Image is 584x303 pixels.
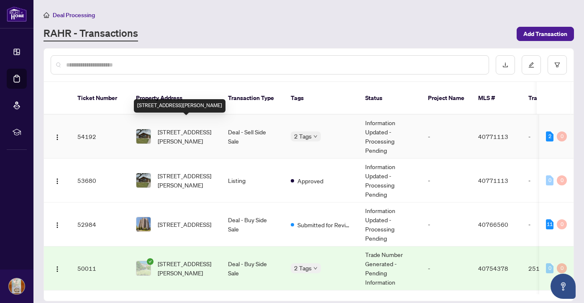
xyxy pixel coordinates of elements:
[546,175,553,185] div: 0
[557,219,567,229] div: 0
[528,62,534,68] span: edit
[471,82,522,115] th: MLS #
[297,220,352,229] span: Submitted for Review
[313,134,318,139] span: down
[557,175,567,185] div: 0
[522,82,580,115] th: Trade Number
[522,247,580,290] td: 2514355
[359,203,421,247] td: Information Updated - Processing Pending
[54,134,61,141] img: Logo
[421,203,471,247] td: -
[53,11,95,19] span: Deal Processing
[421,159,471,203] td: -
[44,26,138,41] a: RAHR - Transactions
[546,263,553,273] div: 0
[502,62,508,68] span: download
[284,82,359,115] th: Tags
[421,82,471,115] th: Project Name
[54,178,61,185] img: Logo
[134,99,225,113] div: [STREET_ADDRESS][PERSON_NAME]
[44,12,49,18] span: home
[71,203,129,247] td: 52984
[548,55,567,74] button: filter
[297,176,323,185] span: Approved
[478,221,508,228] span: 40766560
[359,159,421,203] td: Information Updated - Processing Pending
[147,258,154,265] span: check-circle
[158,127,215,146] span: [STREET_ADDRESS][PERSON_NAME]
[546,131,553,141] div: 2
[313,266,318,270] span: down
[136,173,151,187] img: thumbnail-img
[522,159,580,203] td: -
[478,264,508,272] span: 40754378
[54,266,61,272] img: Logo
[221,247,284,290] td: Deal - Buy Side Sale
[51,174,64,187] button: Logo
[71,247,129,290] td: 50011
[158,220,211,229] span: [STREET_ADDRESS]
[546,219,553,229] div: 11
[158,259,215,277] span: [STREET_ADDRESS][PERSON_NAME]
[359,247,421,290] td: Trade Number Generated - Pending Information
[478,133,508,140] span: 40771113
[359,82,421,115] th: Status
[522,55,541,74] button: edit
[71,82,129,115] th: Ticket Number
[71,159,129,203] td: 53680
[7,6,27,22] img: logo
[557,263,567,273] div: 0
[294,131,312,141] span: 2 Tags
[496,55,515,74] button: download
[221,115,284,159] td: Deal - Sell Side Sale
[51,218,64,231] button: Logo
[129,82,221,115] th: Property Address
[136,217,151,231] img: thumbnail-img
[71,115,129,159] td: 54192
[158,171,215,190] span: [STREET_ADDRESS][PERSON_NAME]
[551,274,576,299] button: Open asap
[557,131,567,141] div: 0
[221,203,284,247] td: Deal - Buy Side Sale
[221,82,284,115] th: Transaction Type
[359,115,421,159] td: Information Updated - Processing Pending
[478,177,508,184] span: 40771113
[522,203,580,247] td: -
[421,247,471,290] td: -
[136,129,151,144] img: thumbnail-img
[136,261,151,275] img: thumbnail-img
[51,130,64,143] button: Logo
[221,159,284,203] td: Listing
[421,115,471,159] td: -
[522,115,580,159] td: -
[294,263,312,273] span: 2 Tags
[54,222,61,229] img: Logo
[554,62,560,68] span: filter
[9,278,25,294] img: Profile Icon
[517,27,574,41] button: Add Transaction
[523,27,567,41] span: Add Transaction
[51,262,64,275] button: Logo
